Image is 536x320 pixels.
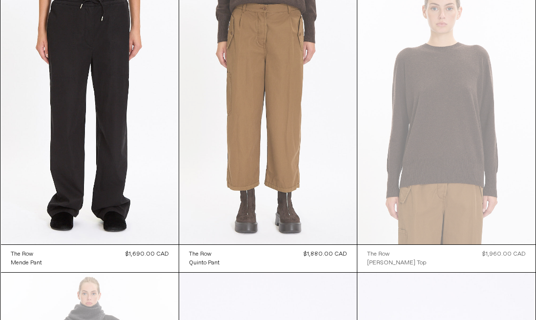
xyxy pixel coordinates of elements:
[11,250,33,259] div: The Row
[367,250,390,259] div: The Row
[11,259,42,267] a: Mende Pant
[304,250,347,259] div: $1,880.00 CAD
[367,250,426,259] a: The Row
[125,250,169,259] div: $1,690.00 CAD
[11,250,42,259] a: The Row
[189,250,220,259] a: The Row
[189,259,220,267] a: Quinto Pant
[482,250,526,259] div: $1,960.00 CAD
[189,250,211,259] div: The Row
[367,259,426,267] a: [PERSON_NAME] Top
